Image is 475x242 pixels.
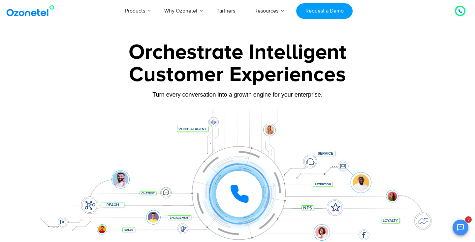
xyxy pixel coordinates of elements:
div: Customer Experiences [31,59,444,91]
button: Open chat [453,220,468,235]
div: Orchestrate Intelligent [31,42,444,63]
div: Turn every conversation into a growth engine for your enterprise. [31,91,444,98]
span: 3 [465,216,472,223]
a: Request a Demo [296,3,353,19]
